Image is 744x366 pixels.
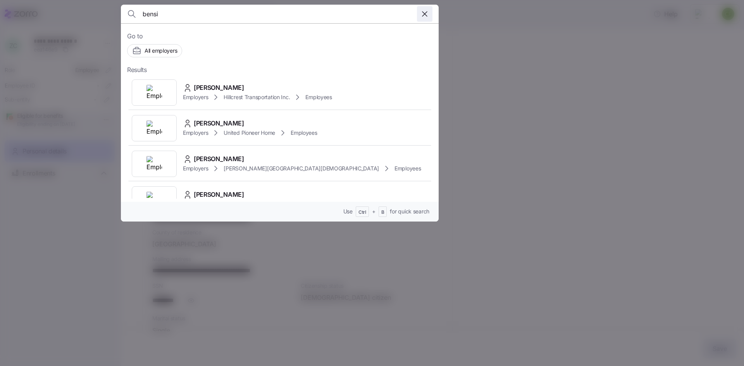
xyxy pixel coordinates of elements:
[127,31,432,41] span: Go to
[390,208,429,215] span: for quick search
[145,47,177,55] span: All employers
[146,156,162,172] img: Employer logo
[194,119,244,128] span: [PERSON_NAME]
[127,65,147,75] span: Results
[291,129,317,137] span: Employees
[305,93,332,101] span: Employees
[372,208,375,215] span: +
[183,93,208,101] span: Employers
[394,165,421,172] span: Employees
[146,120,162,136] img: Employer logo
[343,208,353,215] span: Use
[224,165,379,172] span: [PERSON_NAME][GEOGRAPHIC_DATA][DEMOGRAPHIC_DATA]
[183,129,208,137] span: Employers
[146,192,162,207] img: Employer logo
[183,165,208,172] span: Employers
[381,209,384,216] span: B
[224,93,290,101] span: Hillcrest Transportation Inc.
[224,129,275,137] span: United Pioneer Home
[127,44,182,57] button: All employers
[194,154,244,164] span: [PERSON_NAME]
[194,83,244,93] span: [PERSON_NAME]
[358,209,366,216] span: Ctrl
[194,190,244,199] span: [PERSON_NAME]
[146,85,162,100] img: Employer logo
